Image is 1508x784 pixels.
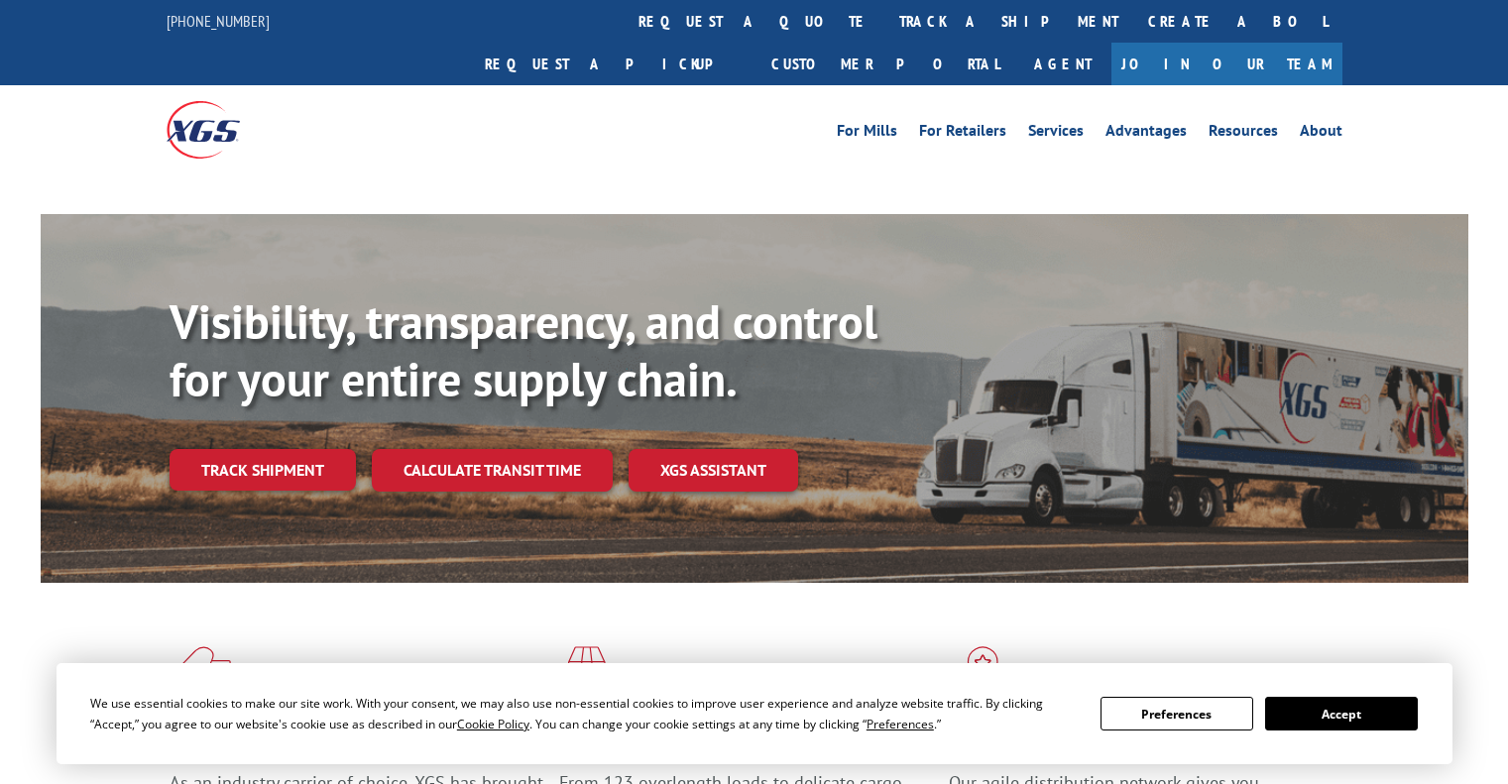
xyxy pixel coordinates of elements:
a: For Retailers [919,123,1006,145]
a: Track shipment [170,449,356,491]
img: xgs-icon-focused-on-flooring-red [559,646,606,698]
button: Preferences [1101,697,1253,730]
a: [PHONE_NUMBER] [167,11,270,31]
img: xgs-icon-flagship-distribution-model-red [949,646,1017,698]
a: Agent [1014,43,1111,85]
a: Advantages [1105,123,1187,145]
a: For Mills [837,123,897,145]
a: Request a pickup [470,43,756,85]
div: Cookie Consent Prompt [57,663,1452,764]
a: Services [1028,123,1084,145]
b: Visibility, transparency, and control for your entire supply chain. [170,290,877,409]
a: XGS ASSISTANT [629,449,798,492]
a: Customer Portal [756,43,1014,85]
span: Preferences [867,716,934,732]
img: xgs-icon-total-supply-chain-intelligence-red [170,646,231,698]
a: Calculate transit time [372,449,613,492]
span: Cookie Policy [457,716,529,732]
div: We use essential cookies to make our site work. With your consent, we may also use non-essential ... [90,693,1077,734]
a: About [1300,123,1342,145]
a: Join Our Team [1111,43,1342,85]
a: Resources [1209,123,1278,145]
button: Accept [1265,697,1418,730]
